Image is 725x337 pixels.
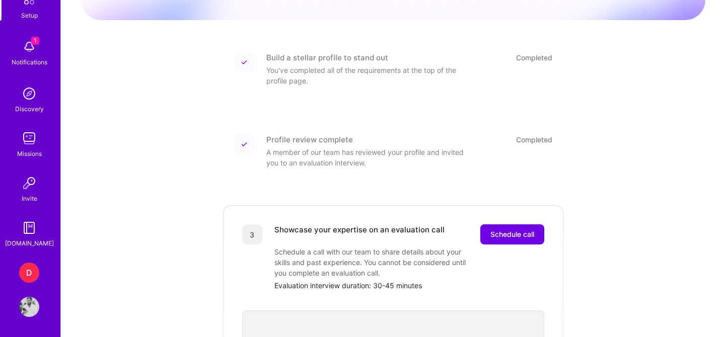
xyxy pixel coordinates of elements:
button: Schedule call [480,224,544,244]
div: Evaluation interview duration: 30-45 minutes [274,280,544,291]
span: Schedule call [490,229,534,239]
div: Setup [21,10,38,21]
div: [DOMAIN_NAME] [5,238,54,248]
div: 3 [242,224,262,244]
img: bell [19,37,39,57]
div: Showcase your expertise on an evaluation call [274,224,445,244]
a: D [17,263,42,283]
div: D [19,263,39,283]
div: Missions [17,148,42,159]
img: Invite [19,173,39,193]
div: Invite [22,193,37,204]
div: Completed [516,134,552,145]
div: Schedule a call with our team to share details about your skills and past experience. You cannot ... [274,246,476,278]
div: You've completed all of the requirements at the top of the profile page. [266,65,468,86]
span: 1 [31,37,39,45]
div: A member of our team has reviewed your profile and invited you to an evaluation interview. [266,147,468,168]
img: discovery [19,83,39,104]
a: User Avatar [17,297,42,317]
div: Profile review complete [266,134,353,145]
img: Completed [241,141,247,147]
div: Discovery [15,104,44,114]
div: Notifications [12,57,47,67]
div: Build a stellar profile to stand out [266,52,388,63]
img: teamwork [19,128,39,148]
img: User Avatar [19,297,39,317]
div: Completed [516,52,552,63]
img: Completed [241,59,247,65]
img: guide book [19,218,39,238]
